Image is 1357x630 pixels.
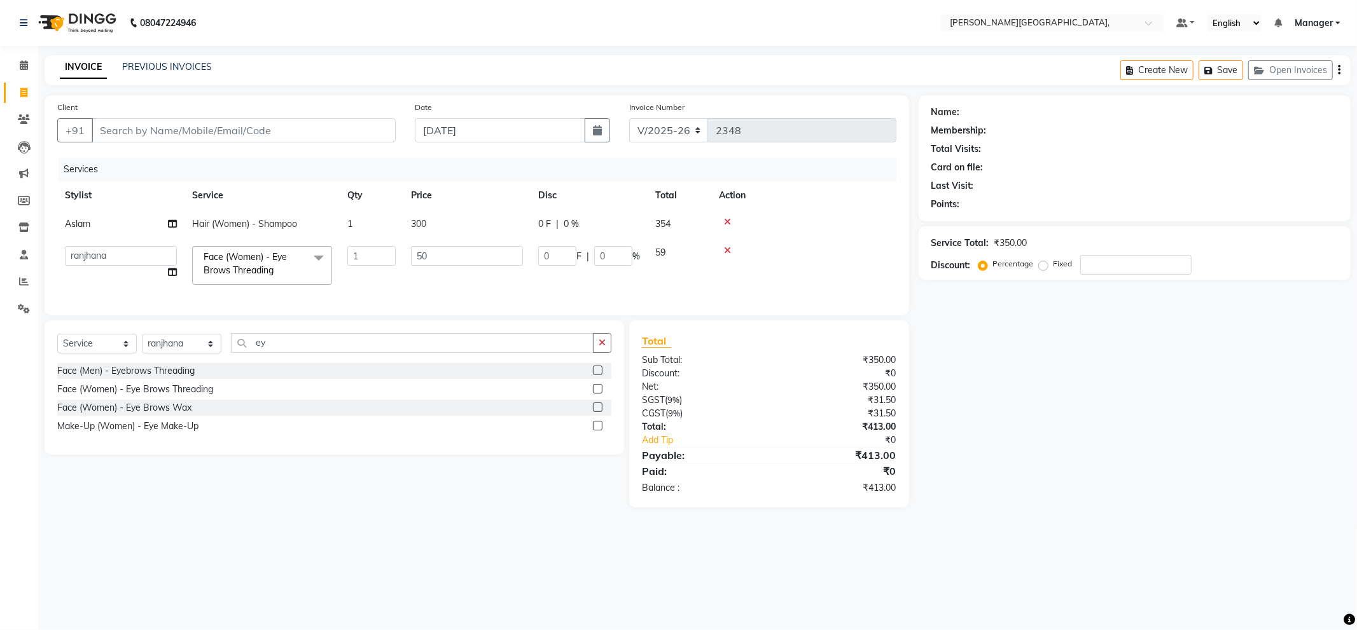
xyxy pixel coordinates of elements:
div: ₹0 [792,434,906,447]
label: Date [415,102,432,113]
div: ( ) [632,407,769,420]
a: Add Tip [632,434,792,447]
div: Card on file: [931,161,984,174]
span: CGST [642,407,665,419]
button: Save [1199,60,1243,80]
span: 300 [411,218,426,229]
label: Client [57,102,78,113]
div: ₹31.50 [769,394,906,407]
input: Search or Scan [231,333,594,353]
div: Balance : [632,481,769,495]
span: 9% [667,395,679,405]
div: Service Total: [931,236,989,250]
div: Payable: [632,448,769,463]
a: INVOICE [60,56,107,79]
label: Fixed [1054,258,1073,270]
span: 0 % [564,217,579,231]
div: ₹350.00 [769,353,906,367]
th: Qty [340,181,403,210]
span: 9% [668,408,680,418]
div: Total Visits: [931,142,982,156]
div: Points: [931,198,960,211]
div: ₹350.00 [994,236,1027,250]
th: Price [403,181,531,210]
div: Discount: [931,259,971,272]
div: ₹413.00 [769,420,906,434]
div: ₹413.00 [769,448,906,463]
div: ₹413.00 [769,481,906,495]
div: ₹31.50 [769,407,906,420]
span: 354 [655,218,671,229]
div: ( ) [632,394,769,407]
div: Face (Women) - Eye Brows Threading [57,383,213,396]
div: Last Visit: [931,179,974,193]
div: Membership: [931,124,987,137]
span: 59 [655,247,665,258]
span: Aslam [65,218,90,229]
div: Discount: [632,367,769,380]
span: Manager [1295,17,1333,30]
span: F [576,250,581,263]
input: Search by Name/Mobile/Email/Code [92,118,396,142]
img: logo [32,5,120,41]
button: Create New [1120,60,1193,80]
b: 08047224946 [140,5,196,41]
th: Stylist [57,181,184,210]
div: ₹0 [769,463,906,479]
div: ₹0 [769,367,906,380]
th: Total [648,181,711,210]
div: Services [59,158,906,181]
div: Sub Total: [632,353,769,367]
span: % [632,250,640,263]
div: Make-Up (Women) - Eye Make-Up [57,420,198,433]
th: Service [184,181,340,210]
a: x [274,264,279,276]
span: 0 F [538,217,551,231]
th: Disc [531,181,648,210]
button: +91 [57,118,93,142]
div: ₹350.00 [769,380,906,394]
div: Face (Women) - Eye Brows Wax [57,401,191,414]
span: SGST [642,394,665,406]
th: Action [711,181,896,210]
div: Paid: [632,463,769,479]
span: Face (Women) - Eye Brows Threading [204,251,287,276]
div: Face (Men) - Eyebrows Threading [57,364,195,378]
div: Net: [632,380,769,394]
div: Total: [632,420,769,434]
label: Percentage [993,258,1034,270]
a: PREVIOUS INVOICES [122,61,212,72]
span: Hair (Women) - Shampoo [192,218,297,229]
button: Open Invoices [1248,60,1333,80]
span: | [556,217,559,231]
label: Invoice Number [629,102,685,113]
div: Name: [931,106,960,119]
span: 1 [347,218,352,229]
span: | [587,250,589,263]
span: Total [642,334,671,348]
